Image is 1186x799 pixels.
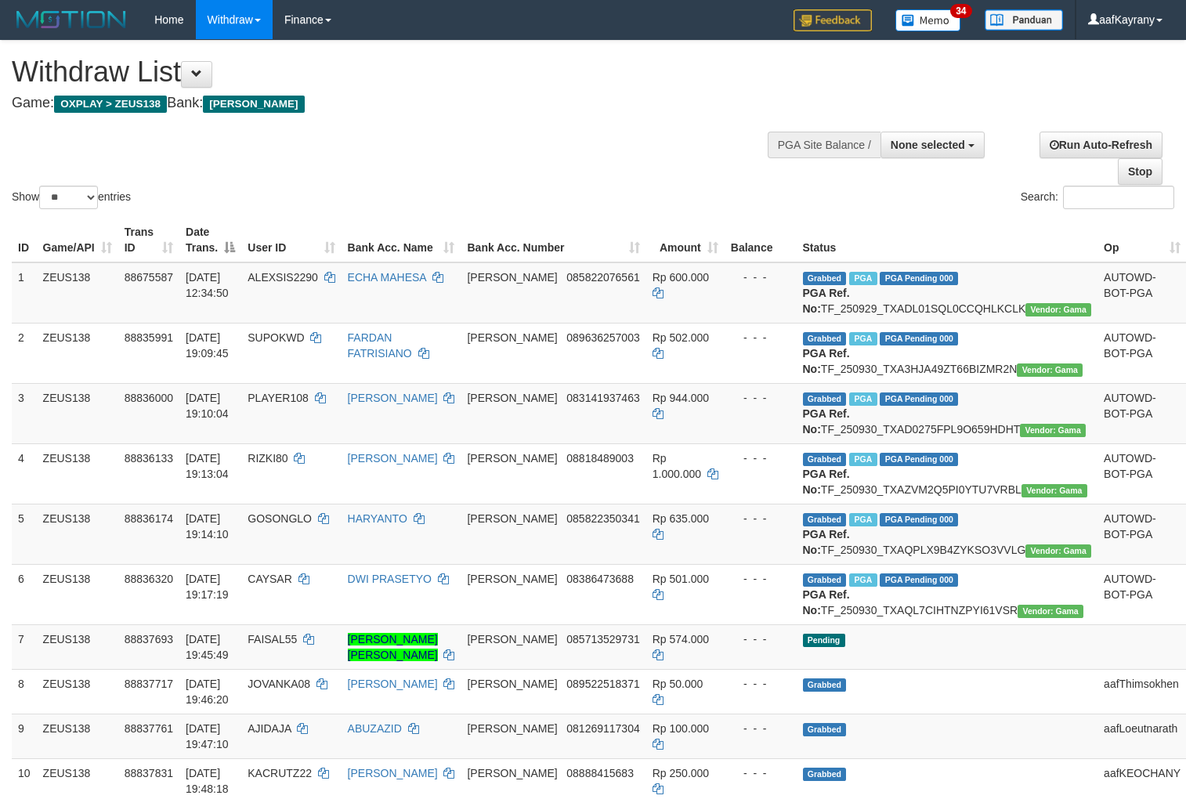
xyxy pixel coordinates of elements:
[12,504,37,564] td: 5
[12,564,37,624] td: 6
[37,443,118,504] td: ZEUS138
[179,218,241,262] th: Date Trans.: activate to sort column descending
[348,331,412,360] a: FARDAN FATRISIANO
[348,633,438,661] a: [PERSON_NAME] [PERSON_NAME]
[803,453,847,466] span: Grabbed
[803,392,847,406] span: Grabbed
[12,96,775,111] h4: Game: Bank:
[731,390,790,406] div: - - -
[248,392,309,404] span: PLAYER108
[803,347,850,375] b: PGA Ref. No:
[849,513,877,526] span: Marked by aafpengsreynich
[803,528,850,556] b: PGA Ref. No:
[803,407,850,436] b: PGA Ref. No:
[891,139,965,151] span: None selected
[248,512,312,525] span: GOSONGLO
[39,186,98,209] select: Showentries
[125,392,173,404] span: 88836000
[37,383,118,443] td: ZEUS138
[54,96,167,113] span: OXPLAY > ZEUS138
[803,768,847,781] span: Grabbed
[566,573,634,585] span: Copy 08386473688 to clipboard
[566,678,639,690] span: Copy 089522518371 to clipboard
[653,767,709,779] span: Rp 250.000
[725,218,797,262] th: Balance
[1021,186,1174,209] label: Search:
[12,669,37,714] td: 8
[803,332,847,345] span: Grabbed
[731,269,790,285] div: - - -
[248,678,310,690] span: JOVANKA08
[985,9,1063,31] img: panduan.png
[248,633,297,645] span: FAISAL55
[566,767,634,779] span: Copy 08888415683 to clipboard
[248,573,292,585] span: CAYSAR
[125,678,173,690] span: 88837717
[348,512,407,525] a: HARYANTO
[37,669,118,714] td: ZEUS138
[37,218,118,262] th: Game/API: activate to sort column ascending
[348,722,402,735] a: ABUZAZID
[1118,158,1162,185] a: Stop
[248,722,291,735] span: AJIDAJA
[1025,544,1091,558] span: Vendor URL: https://trx31.1velocity.biz
[653,512,709,525] span: Rp 635.000
[880,272,958,285] span: PGA Pending
[12,218,37,262] th: ID
[467,722,557,735] span: [PERSON_NAME]
[467,452,557,465] span: [PERSON_NAME]
[12,56,775,88] h1: Withdraw List
[125,633,173,645] span: 88837693
[849,332,877,345] span: Marked by aafpengsreynich
[794,9,872,31] img: Feedback.jpg
[186,512,229,540] span: [DATE] 19:14:10
[12,714,37,758] td: 9
[37,504,118,564] td: ZEUS138
[646,218,725,262] th: Amount: activate to sort column ascending
[803,723,847,736] span: Grabbed
[186,271,229,299] span: [DATE] 12:34:50
[880,332,958,345] span: PGA Pending
[653,452,701,480] span: Rp 1.000.000
[342,218,461,262] th: Bank Acc. Name: activate to sort column ascending
[12,262,37,324] td: 1
[803,588,850,616] b: PGA Ref. No:
[653,633,709,645] span: Rp 574.000
[653,392,709,404] span: Rp 944.000
[467,271,557,284] span: [PERSON_NAME]
[467,767,557,779] span: [PERSON_NAME]
[803,272,847,285] span: Grabbed
[467,392,557,404] span: [PERSON_NAME]
[248,331,304,344] span: SUPOKWD
[467,678,557,690] span: [PERSON_NAME]
[849,573,877,587] span: Marked by aafpengsreynich
[125,452,173,465] span: 88836133
[1021,484,1087,497] span: Vendor URL: https://trx31.1velocity.biz
[348,573,432,585] a: DWI PRASETYO
[731,450,790,466] div: - - -
[895,9,961,31] img: Button%20Memo.svg
[566,633,639,645] span: Copy 085713529731 to clipboard
[1025,303,1091,316] span: Vendor URL: https://trx31.1velocity.biz
[880,453,958,466] span: PGA Pending
[797,323,1098,383] td: TF_250930_TXA3HJA49ZT66BIZMR2N
[797,564,1098,624] td: TF_250930_TXAQL7CIHTNZPYI61VSR
[731,511,790,526] div: - - -
[186,573,229,601] span: [DATE] 19:17:19
[12,186,131,209] label: Show entries
[348,678,438,690] a: [PERSON_NAME]
[653,573,709,585] span: Rp 501.000
[118,218,179,262] th: Trans ID: activate to sort column ascending
[731,571,790,587] div: - - -
[653,722,709,735] span: Rp 100.000
[467,512,557,525] span: [PERSON_NAME]
[803,678,847,692] span: Grabbed
[248,767,312,779] span: KACRUTZ22
[566,392,639,404] span: Copy 083141937463 to clipboard
[348,271,426,284] a: ECHA MAHESA
[566,512,639,525] span: Copy 085822350341 to clipboard
[467,573,557,585] span: [PERSON_NAME]
[731,765,790,781] div: - - -
[125,271,173,284] span: 88675587
[566,271,639,284] span: Copy 085822076561 to clipboard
